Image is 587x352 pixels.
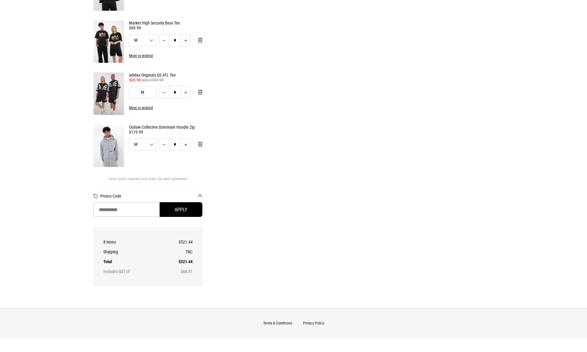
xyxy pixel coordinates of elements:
button: Open LiveChat chat widget [5,2,23,21]
a: Outlaw Collective Dominate Hoodie Zip [129,125,202,130]
a: Privacy Policy [303,321,324,325]
span: M [129,142,156,146]
td: $68.01 [161,267,193,276]
button: Decrease quantity [159,34,169,46]
img: Outlaw Collective Dominate Hoodie Zip [94,125,124,167]
button: Remove from cart [193,138,207,150]
input: Promo Code [94,202,202,217]
input: Quantity [169,34,181,46]
img: adidas Originals Q3 ATL Tee [94,73,124,115]
button: Increase quantity [181,34,191,46]
button: Decrease quantity [159,86,169,98]
span: $65.99 [129,78,141,82]
button: Increase quantity [181,86,191,98]
a: adidas Originals Q3 ATL Tee [129,73,202,78]
button: Move to wishlist [124,54,153,58]
input: Quantity [169,86,181,98]
button: Move to wishlist [124,106,153,110]
div: $69.99 [129,25,202,30]
td: $521.44 [161,257,193,267]
td: $521.44 [161,237,193,247]
img: Market High Security Bear Tee [94,21,124,63]
button: Apply [160,202,202,217]
button: Decrease quantity [159,138,169,150]
a: Market High Security Bear Tee [129,21,202,25]
th: 8 items [103,237,161,247]
button: Remove from cart [193,86,207,98]
span: M [129,38,156,42]
th: Includes GST of [103,267,161,276]
button: Increase quantity [181,138,191,150]
div: $119.99 [129,130,202,134]
button: Remove from cart [193,34,207,46]
a: Terms & Conditions [263,321,292,325]
span: was $109.99 [142,78,164,82]
button: Promo Code [100,194,202,199]
div: M [129,86,157,98]
input: Quantity [169,138,181,150]
th: Total [103,257,161,267]
td: TBC [161,247,193,257]
div: Items aren't reserved until order has been submitted [94,177,202,186]
th: Shipping [103,247,161,257]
